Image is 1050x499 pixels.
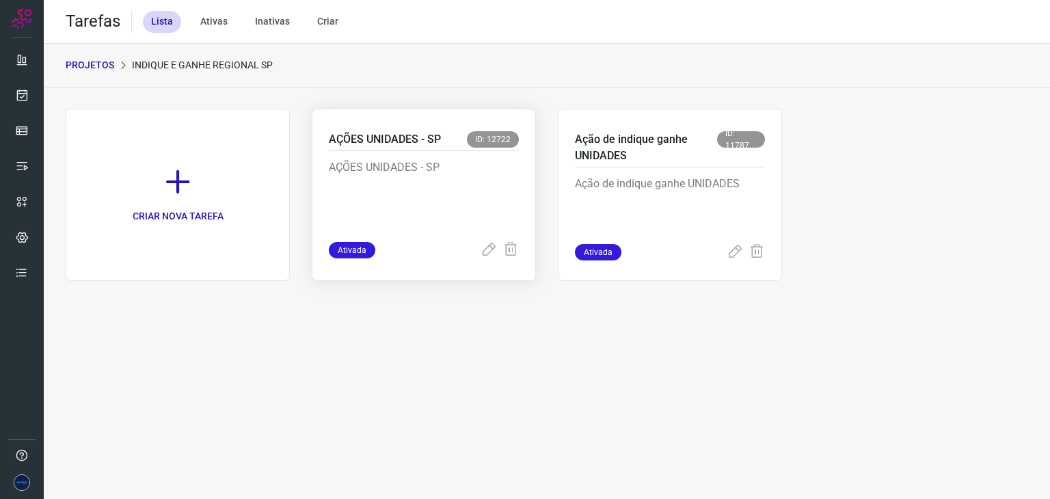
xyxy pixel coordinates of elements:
h2: Tarefas [66,12,120,31]
span: ID: 12722 [467,131,519,148]
div: Ativas [192,11,236,33]
span: ID: 11787 [717,131,765,148]
div: Lista [143,11,181,33]
p: PROJETOS [66,58,114,72]
img: 22969f4982dabb06060fe5952c18b817.JPG [14,474,30,491]
p: CRIAR NOVA TAREFA [133,209,224,224]
p: Ação de indique ganhe UNIDADES [575,131,717,164]
div: Criar [309,11,347,33]
span: Ativada [575,244,621,260]
div: Inativas [247,11,298,33]
p: INDIQUE E GANHE REGIONAL SP [132,58,273,72]
p: AÇÕES UNIDADES - SP [329,159,519,228]
img: Logo [12,8,32,29]
span: Ativada [329,242,375,258]
a: CRIAR NOVA TAREFA [66,109,290,281]
p: AÇÕES UNIDADES - SP [329,131,441,148]
p: Ação de indique ganhe UNIDADES [575,176,765,244]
